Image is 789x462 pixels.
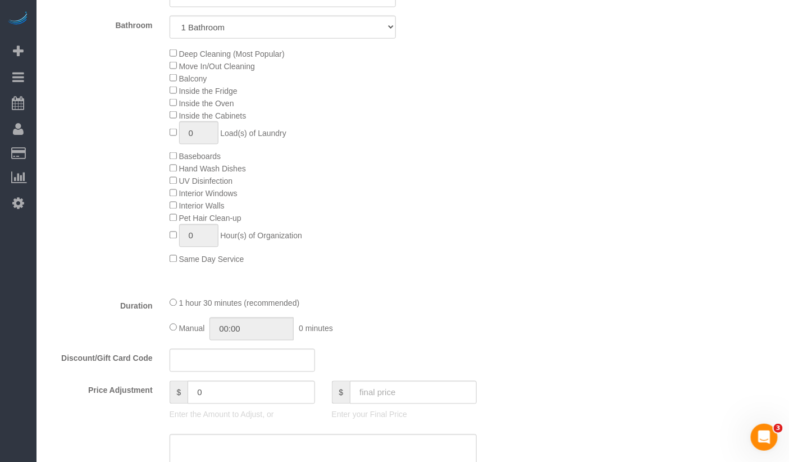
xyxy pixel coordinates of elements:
span: Pet Hair Clean-up [179,214,241,223]
span: $ [170,381,188,404]
span: $ [332,381,350,404]
p: Enter your Final Price [332,409,477,420]
label: Duration [39,297,161,312]
span: Inside the Cabinets [179,111,247,120]
span: Load(s) of Laundry [220,129,286,138]
iframe: Intercom live chat [751,424,778,451]
span: Interior Windows [179,189,238,198]
span: Interior Walls [179,202,225,211]
label: Price Adjustment [39,381,161,396]
span: Deep Cleaning (Most Popular) [179,49,285,58]
img: Automaid Logo [7,11,29,27]
span: Hour(s) of Organization [220,232,302,241]
input: final price [350,381,477,404]
span: Balcony [179,74,207,83]
label: Bathroom [39,16,161,31]
span: Move In/Out Cleaning [179,62,255,71]
span: Baseboards [179,152,221,161]
span: Manual [179,324,205,333]
label: Discount/Gift Card Code [39,349,161,364]
span: Inside the Fridge [179,87,238,96]
span: UV Disinfection [179,177,233,186]
span: Hand Wash Dishes [179,165,246,174]
span: 3 [774,424,783,433]
span: 0 minutes [299,324,333,333]
span: 1 hour 30 minutes (recommended) [179,299,300,308]
p: Enter the Amount to Adjust, or [170,409,315,420]
span: Same Day Service [179,255,244,264]
span: Inside the Oven [179,99,234,108]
